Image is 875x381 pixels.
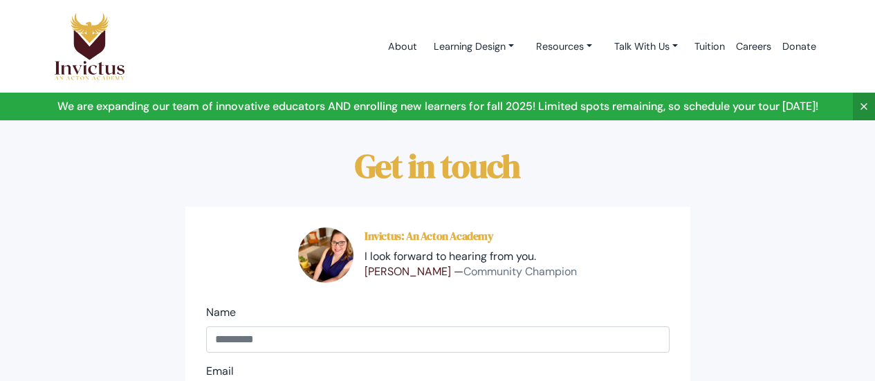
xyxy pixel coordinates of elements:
p: I look forward to hearing from you. [365,249,577,265]
a: Resources [525,34,603,59]
img: Logo [54,12,126,81]
label: Email [206,364,234,380]
h5: Invictus: An Acton Academy [365,230,577,243]
h1: Get in touch [54,148,822,185]
a: Donate [777,17,822,76]
a: Careers [730,17,777,76]
p: [PERSON_NAME] — [365,264,577,280]
label: Name [206,305,236,321]
a: Tuition [689,17,730,76]
a: Learning Design [423,34,525,59]
img: sarah.jpg [298,227,353,283]
a: Talk With Us [603,34,689,59]
span: Community Champion [463,264,577,279]
a: About [383,17,423,76]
